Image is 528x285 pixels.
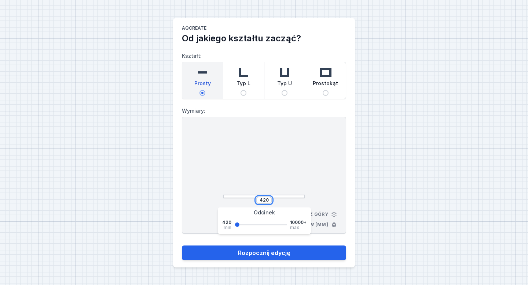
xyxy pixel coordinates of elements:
[323,90,329,96] input: Prostokąt
[258,197,270,203] input: Wymiar [mm]
[224,225,231,230] span: min
[182,50,346,99] label: Kształt:
[313,80,338,90] span: Prostokąt
[241,90,246,96] input: Typ L
[282,90,287,96] input: Typ U
[195,65,210,80] img: straight.svg
[199,90,205,96] input: Prosty
[182,245,346,260] button: Rozpocznij edycję
[236,65,251,80] img: l-shaped.svg
[236,80,250,90] span: Typ L
[318,65,333,80] img: rectangle.svg
[194,80,211,90] span: Prosty
[182,33,346,44] h2: Od jakiego kształtu zacząć?
[290,225,299,230] span: max
[277,65,292,80] img: u-shaped.svg
[290,220,307,225] span: 10000+
[182,105,346,117] label: Wymiary:
[182,25,346,33] h1: AQcreate
[222,220,231,225] span: 420
[218,207,311,218] div: Odcinek
[277,80,292,90] span: Typ U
